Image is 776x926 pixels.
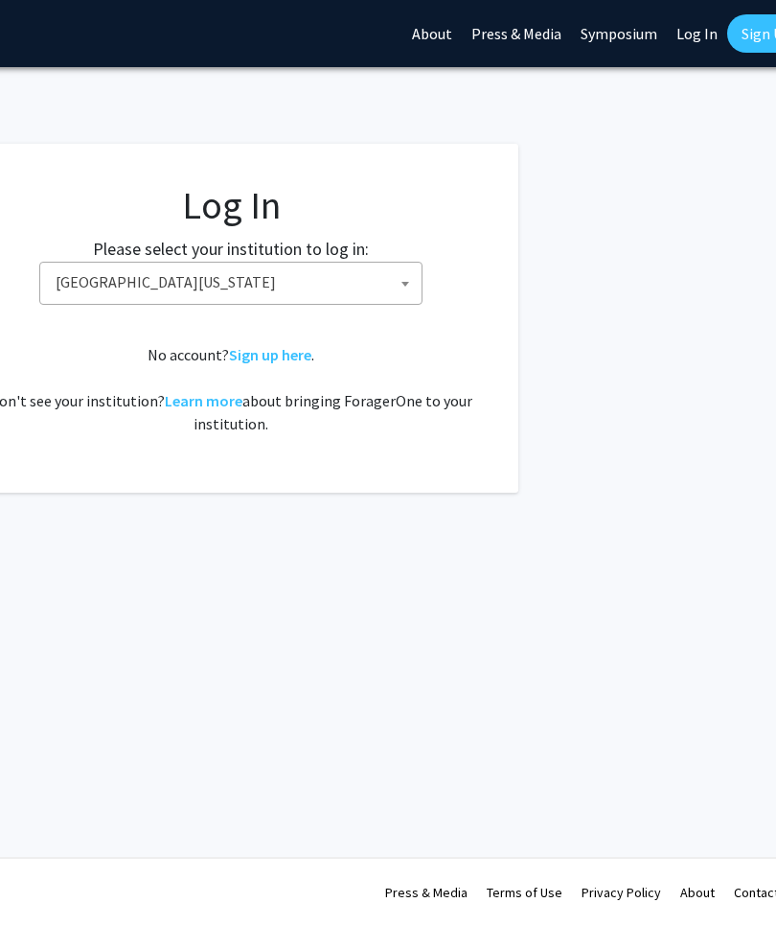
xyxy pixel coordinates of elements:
a: Learn more about bringing ForagerOne to your institution [165,391,242,410]
iframe: Chat [14,840,81,912]
a: Sign up here [229,345,311,364]
a: Privacy Policy [582,884,661,901]
a: Press & Media [385,884,468,901]
span: University of Missouri [48,263,422,302]
a: About [680,884,715,901]
label: Please select your institution to log in: [93,236,369,262]
a: Terms of Use [487,884,562,901]
span: University of Missouri [39,262,422,305]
